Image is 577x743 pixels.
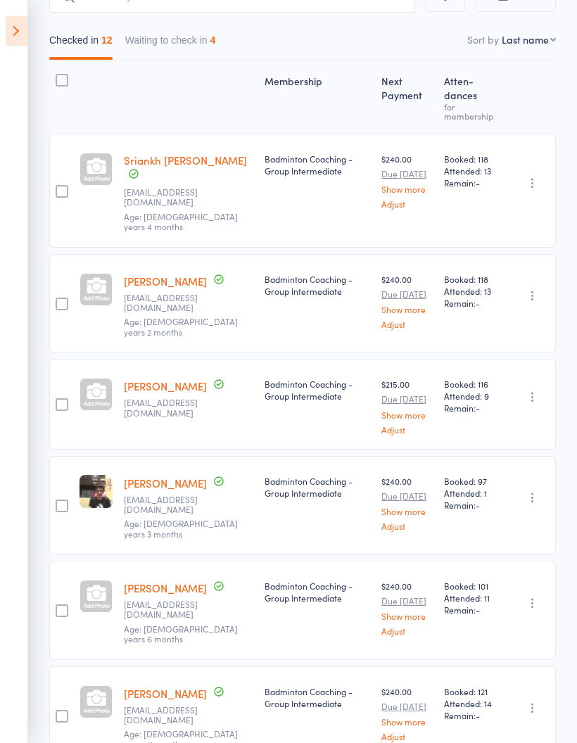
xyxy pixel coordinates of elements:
[438,67,505,127] div: Atten­dances
[444,475,499,487] span: Booked: 97
[381,701,432,711] small: Due [DATE]
[381,491,432,501] small: Due [DATE]
[476,604,480,616] span: -
[124,580,207,595] a: [PERSON_NAME]
[124,495,215,515] small: hepmkj@gmail.com
[444,285,499,297] span: Attended: 13
[265,153,370,177] div: Badminton Coaching - Group Intermediate
[444,177,499,189] span: Remain:
[124,705,215,725] small: kishoreaca@gmail.com
[124,379,207,393] a: [PERSON_NAME]
[124,623,238,644] span: Age: [DEMOGRAPHIC_DATA] years 6 months
[381,289,432,299] small: Due [DATE]
[124,599,215,620] small: nitinm03@gmail.com
[444,604,499,616] span: Remain:
[265,685,370,709] div: Badminton Coaching - Group Intermediate
[476,297,480,309] span: -
[502,32,549,46] div: Last name
[381,611,432,621] a: Show more
[444,709,499,721] span: Remain:
[381,394,432,404] small: Due [DATE]
[444,697,499,709] span: Attended: 14
[476,402,480,414] span: -
[124,187,215,208] small: asubhash21@gmail.com
[80,475,113,508] img: image1752111296.png
[381,378,432,433] div: $215.00
[210,34,216,46] div: 4
[476,709,480,721] span: -
[476,499,480,511] span: -
[444,273,499,285] span: Booked: 118
[101,34,113,46] div: 12
[265,475,370,499] div: Badminton Coaching - Group Intermediate
[49,27,113,60] button: Checked in12
[381,153,432,208] div: $240.00
[381,596,432,606] small: Due [DATE]
[467,32,499,46] label: Sort by
[381,626,432,635] a: Adjust
[124,686,207,701] a: [PERSON_NAME]
[381,507,432,516] a: Show more
[381,717,432,726] a: Show more
[381,410,432,419] a: Show more
[124,315,238,337] span: Age: [DEMOGRAPHIC_DATA] years 2 months
[444,165,499,177] span: Attended: 13
[124,476,207,490] a: [PERSON_NAME]
[124,293,215,313] small: rajesh9832@gmail.com
[124,274,207,288] a: [PERSON_NAME]
[381,425,432,434] a: Adjust
[444,297,499,309] span: Remain:
[381,732,432,741] a: Adjust
[444,499,499,511] span: Remain:
[444,378,499,390] span: Booked: 116
[124,153,247,167] a: Sriankh [PERSON_NAME]
[265,273,370,297] div: Badminton Coaching - Group Intermediate
[124,517,238,539] span: Age: [DEMOGRAPHIC_DATA] years 3 months
[265,378,370,402] div: Badminton Coaching - Group Intermediate
[124,398,215,418] small: Visittiru@gmail.com
[444,402,499,414] span: Remain:
[381,521,432,531] a: Adjust
[125,27,216,60] button: Waiting to check in4
[381,273,432,329] div: $240.00
[124,210,238,232] span: Age: [DEMOGRAPHIC_DATA] years 4 months
[476,177,480,189] span: -
[444,153,499,165] span: Booked: 118
[381,184,432,193] a: Show more
[381,319,432,329] a: Adjust
[444,102,499,120] div: for membership
[259,67,376,127] div: Membership
[444,580,499,592] span: Booked: 101
[381,685,432,741] div: $240.00
[381,580,432,635] div: $240.00
[444,390,499,402] span: Attended: 9
[381,305,432,314] a: Show more
[381,199,432,208] a: Adjust
[265,580,370,604] div: Badminton Coaching - Group Intermediate
[444,592,499,604] span: Attended: 11
[376,67,438,127] div: Next Payment
[381,475,432,531] div: $240.00
[444,487,499,499] span: Attended: 1
[381,169,432,179] small: Due [DATE]
[444,685,499,697] span: Booked: 121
